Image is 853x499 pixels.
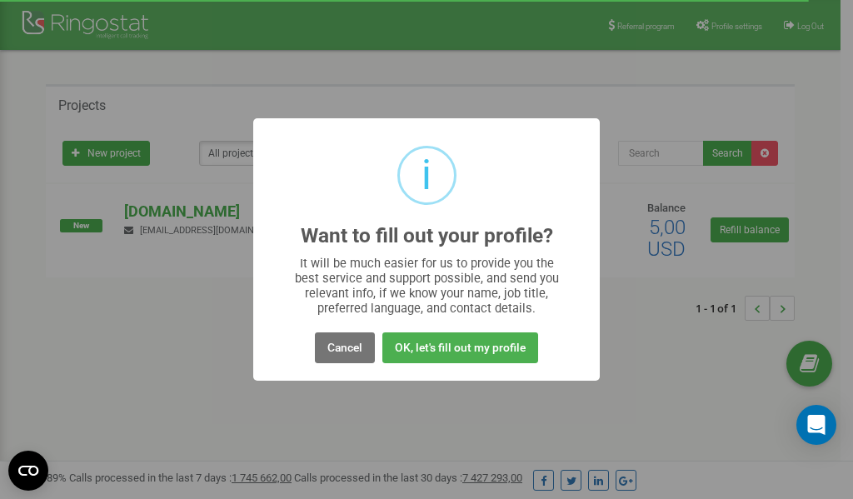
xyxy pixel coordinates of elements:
button: Cancel [315,332,375,363]
div: It will be much easier for us to provide you the best service and support possible, and send you ... [287,256,567,316]
h2: Want to fill out your profile? [301,225,553,247]
div: Open Intercom Messenger [796,405,836,445]
button: Open CMP widget [8,451,48,491]
div: i [422,148,431,202]
button: OK, let's fill out my profile [382,332,538,363]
